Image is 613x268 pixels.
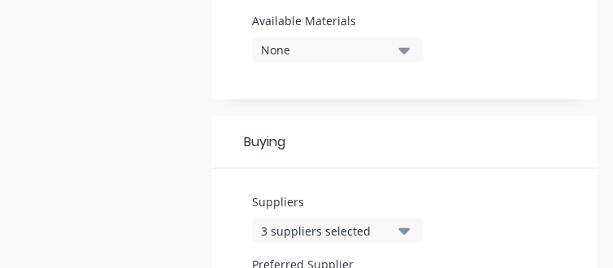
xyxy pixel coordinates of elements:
[252,192,423,210] label: Suppliers
[252,12,423,29] label: Available Materials
[252,218,423,242] button: 3 suppliers selected
[252,37,423,62] button: None
[261,222,391,239] div: 3 suppliers selected
[261,41,391,58] div: None
[211,115,597,168] div: Buying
